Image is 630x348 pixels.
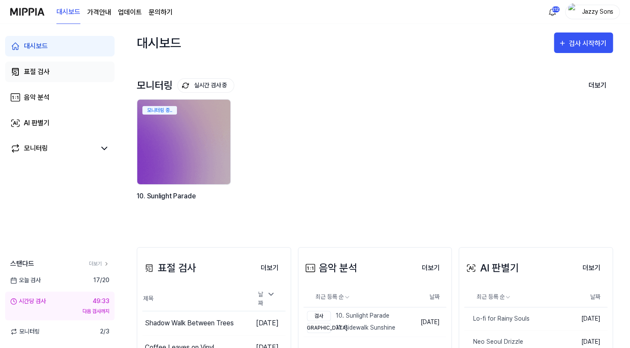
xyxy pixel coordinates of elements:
[5,113,115,133] a: AI 판별기
[10,259,34,269] span: 스탠다드
[137,100,230,184] img: backgroundIamge
[413,287,446,307] th: 날짜
[10,297,46,306] div: 시간당 검사
[307,323,331,333] div: [DEMOGRAPHIC_DATA]
[142,106,177,115] div: 모니터링 중..
[149,7,173,18] a: 문의하기
[568,3,578,21] img: profile
[10,276,41,285] span: 오늘 검사
[137,32,181,53] div: 대시보드
[182,82,189,89] img: monitoring Icon
[307,323,395,333] div: 11. Sidewalk Sunshine
[558,307,607,330] td: [DATE]
[24,92,50,103] div: 음악 분석
[10,307,109,315] div: 다음 검사까지
[464,314,529,323] div: Lo-fi for Rainy Souls
[24,143,48,153] div: 모니터링
[142,260,196,276] div: 표절 검사
[5,87,115,108] a: 음악 분석
[303,260,357,276] div: 음악 분석
[547,7,557,17] img: 알림
[558,287,607,307] th: 날짜
[10,327,40,336] span: 모니터링
[177,78,234,93] button: 실시간 검사 중
[5,62,115,82] a: 표절 검사
[545,5,559,19] button: 알림212
[142,287,248,311] th: 제목
[10,143,96,153] a: 모니터링
[100,327,109,336] span: 2 / 3
[118,7,142,18] a: 업데이트
[5,36,115,56] a: 대시보드
[554,32,613,53] button: 검사 시작하기
[248,311,286,335] td: [DATE]
[255,287,279,310] div: 날짜
[303,307,414,336] a: 검사10. Sunlight Parade[DEMOGRAPHIC_DATA]11. Sidewalk Sunshine
[93,276,109,285] span: 17 / 20
[93,297,109,306] div: 49:33
[24,67,50,77] div: 표절 검사
[87,7,111,18] button: 가격안내
[24,118,50,128] div: AI 판별기
[307,311,395,321] div: 10. Sunlight Parade
[137,191,233,212] div: 10. Sunlight Parade
[464,337,523,346] div: Neo Seoul Drizzle
[413,307,446,337] td: [DATE]
[145,318,234,328] div: Shadow Walk Between Trees
[89,260,109,268] a: 더보기
[307,311,331,321] div: 검사
[56,0,80,24] a: 대시보드
[565,5,620,19] button: profileJazzy Sons
[576,260,607,277] button: 더보기
[581,7,614,16] div: Jazzy Sons
[464,307,558,330] a: Lo-fi for Rainy Souls
[551,6,560,13] div: 212
[137,99,233,221] a: 모니터링 중..backgroundIamge10. Sunlight Parade
[24,41,48,51] div: 대시보드
[254,260,286,277] button: 더보기
[137,78,234,93] div: 모니터링
[581,77,613,94] button: 더보기
[569,38,609,49] div: 검사 시작하기
[415,260,446,277] button: 더보기
[464,260,518,276] div: AI 판별기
